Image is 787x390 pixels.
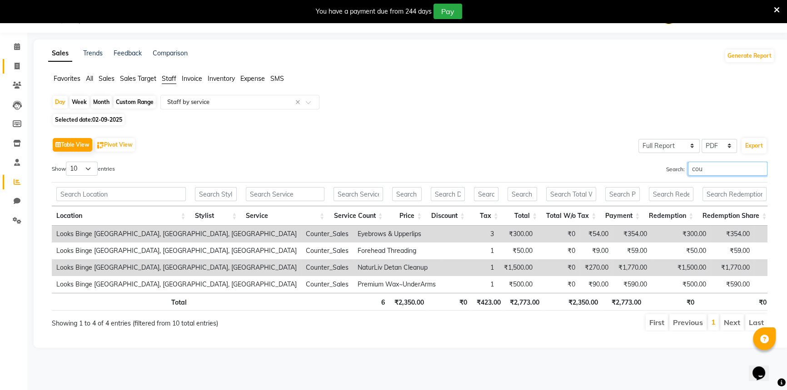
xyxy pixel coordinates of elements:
[698,206,771,226] th: Redemption Share: activate to sort column ascending
[580,276,613,293] td: ₹90.00
[503,206,542,226] th: Total: activate to sort column ascending
[334,187,383,201] input: Search Service Count
[316,7,432,16] div: You have a payment due from 244 days
[353,242,440,259] td: Forehead Threading
[66,162,98,176] select: Showentries
[153,49,188,57] a: Comparison
[433,4,462,19] button: Pay
[666,162,767,176] label: Search:
[544,293,602,311] th: ₹2,350.00
[48,45,72,62] a: Sales
[270,74,284,83] span: SMS
[440,276,498,293] td: 1
[469,206,503,226] th: Tax: activate to sort column ascending
[742,138,767,153] button: Export
[295,98,303,107] span: Clear all
[353,276,440,293] td: Premium Wax~UnderArms
[498,242,537,259] td: ₹50.00
[120,74,156,83] span: Sales Target
[699,293,772,311] th: ₹0
[388,206,427,226] th: Price: activate to sort column ascending
[53,114,125,125] span: Selected date:
[688,162,767,176] input: Search:
[97,142,104,149] img: pivot.png
[498,226,537,242] td: ₹300.00
[52,206,190,226] th: Location: activate to sort column ascending
[92,116,122,123] span: 02-09-2025
[83,49,103,57] a: Trends
[301,242,353,259] td: Counter_Sales
[190,206,242,226] th: Stylist: activate to sort column ascending
[431,187,465,201] input: Search Discount
[54,74,80,83] span: Favorites
[99,74,115,83] span: Sales
[652,276,711,293] td: ₹500.00
[162,74,176,83] span: Staff
[52,276,301,293] td: Looks Binge [GEOGRAPHIC_DATA], [GEOGRAPHIC_DATA], [GEOGRAPHIC_DATA]
[440,259,498,276] td: 1
[644,206,698,226] th: Redemption: activate to sort column ascending
[652,259,711,276] td: ₹1,500.00
[472,293,505,311] th: ₹423.00
[353,226,440,242] td: Eyebrows & Upperlips
[542,206,601,226] th: Total W/o Tax: activate to sort column ascending
[353,259,440,276] td: NaturLiv Detan Cleanup
[114,96,156,109] div: Custom Range
[580,226,613,242] td: ₹54.00
[711,226,754,242] td: ₹354.00
[725,49,774,62] button: Generate Report
[702,187,767,201] input: Search Redemption Share
[301,226,353,242] td: Counter_Sales
[392,187,422,201] input: Search Price
[652,226,711,242] td: ₹300.00
[52,313,342,328] div: Showing 1 to 4 of 4 entries (filtered from 10 total entries)
[95,138,135,152] button: Pivot View
[498,276,537,293] td: ₹500.00
[613,242,652,259] td: ₹59.00
[498,259,537,276] td: ₹1,500.00
[440,226,498,242] td: 3
[246,187,324,201] input: Search Service
[52,293,191,311] th: Total
[428,293,472,311] th: ₹0
[56,187,186,201] input: Search Location
[52,162,115,176] label: Show entries
[613,276,652,293] td: ₹590.00
[649,187,693,201] input: Search Redemption
[613,259,652,276] td: ₹1,770.00
[331,293,389,311] th: 6
[440,242,498,259] td: 1
[505,293,544,311] th: ₹2,773.00
[603,293,646,311] th: ₹2,773.00
[52,242,301,259] td: Looks Binge [GEOGRAPHIC_DATA], [GEOGRAPHIC_DATA], [GEOGRAPHIC_DATA]
[652,242,711,259] td: ₹50.00
[508,187,538,201] input: Search Total
[580,259,613,276] td: ₹270.00
[711,276,754,293] td: ₹590.00
[537,259,580,276] td: ₹0
[53,138,92,152] button: Table View
[537,276,580,293] td: ₹0
[86,74,93,83] span: All
[580,242,613,259] td: ₹9.00
[52,259,301,276] td: Looks Binge [GEOGRAPHIC_DATA], [GEOGRAPHIC_DATA], [GEOGRAPHIC_DATA]
[114,49,142,57] a: Feedback
[546,187,596,201] input: Search Total W/o Tax
[301,259,353,276] td: Counter_Sales
[52,226,301,242] td: Looks Binge [GEOGRAPHIC_DATA], [GEOGRAPHIC_DATA], [GEOGRAPHIC_DATA]
[195,187,237,201] input: Search Stylist
[537,226,580,242] td: ₹0
[240,74,265,83] span: Expense
[749,354,778,381] iframe: chat widget
[389,293,428,311] th: ₹2,350.00
[605,187,640,201] input: Search Payment
[301,276,353,293] td: Counter_Sales
[182,74,202,83] span: Invoice
[208,74,235,83] span: Inventory
[329,206,387,226] th: Service Count: activate to sort column ascending
[426,206,469,226] th: Discount: activate to sort column ascending
[91,96,112,109] div: Month
[613,226,652,242] td: ₹354.00
[241,206,329,226] th: Service: activate to sort column ascending
[711,242,754,259] td: ₹59.00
